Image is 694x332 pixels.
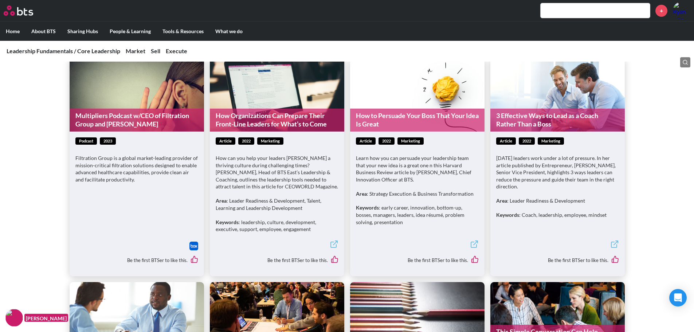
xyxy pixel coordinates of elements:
[496,212,519,218] strong: Keywords
[216,198,227,204] strong: Area
[673,2,690,19] a: Profile
[75,137,97,145] span: podcast
[356,155,479,183] p: Learn how you can persuade your leadership team that your new idea is a great one n this Harvard ...
[166,47,187,54] a: Execute
[257,137,283,145] span: Marketing
[356,250,479,271] div: Be the first BTSer to like this.
[350,109,485,132] a: How to Persuade Your Boss That Your Idea Is Great
[397,137,424,145] span: Marketing
[189,242,198,250] a: Download file from Box
[216,250,338,271] div: Be the first BTSer to like this.
[62,22,104,41] label: Sharing Hubs
[610,240,619,250] a: External link
[216,219,239,225] strong: Keywords
[356,137,376,145] span: article
[356,204,479,226] p: : early career, innovation, bottom-up, bosses, managers, leaders, idea résumé, problem solving, p...
[100,137,116,145] span: 2023
[490,109,625,132] a: 3 Effective Ways to Lead as a Coach Rather Than a Boss
[157,22,209,41] label: Tools & Resources
[216,197,338,211] p: : Leader Readiness & Development, Talent, Learning and Leadership Development
[210,109,344,132] a: How Organizations Can Prepare Their Front-Line Leaders for What’s to Come
[673,2,690,19] img: Ryan Stiles
[496,211,619,219] p: : Coach, leadership, employee, mindset
[655,5,667,17] a: +
[26,22,62,41] label: About BTS
[104,22,157,41] label: People & Learning
[496,250,619,271] div: Be the first BTSer to like this.
[209,22,248,41] label: What we do
[126,47,145,54] a: Market
[151,47,160,54] a: Sell
[496,137,516,145] span: article
[7,47,120,54] a: Leadership Fundamentals / Core Leadership
[4,5,47,16] a: Go home
[5,309,23,327] img: F
[379,137,395,145] span: 2022
[669,289,687,306] div: Open Intercom Messenger
[356,190,479,198] p: : Strategy Execution & Business Transformation
[189,242,198,250] img: Box logo
[216,155,338,190] p: How can you help your leaders [PERSON_NAME] a thriving culture during challenging times? [PERSON_...
[216,137,235,145] span: article
[70,109,204,132] a: Multipliers Podcast w/CEO of Filtration Group and [PERSON_NAME]
[496,198,507,204] strong: Area
[4,5,33,16] img: BTS Logo
[496,197,619,204] p: : Leader Readiness & Development
[496,155,619,190] p: [DATE] leaders work under a lot of pressure. In her article published by Entrepreneur, [PERSON_NA...
[330,240,338,250] a: External link
[519,137,535,145] span: 2022
[470,240,479,250] a: External link
[356,191,367,197] strong: Area
[75,155,198,183] p: Filtration Group is a global market-leading provider of mission-critical filtration solutions des...
[24,314,68,322] figcaption: [PERSON_NAME]
[538,137,564,145] span: Marketing
[216,219,338,233] p: : leadership, culture, development, executive, support, employee, engagement
[75,250,198,271] div: Be the first BTSer to like this.
[238,137,254,145] span: 2022
[356,204,379,211] strong: Keywords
